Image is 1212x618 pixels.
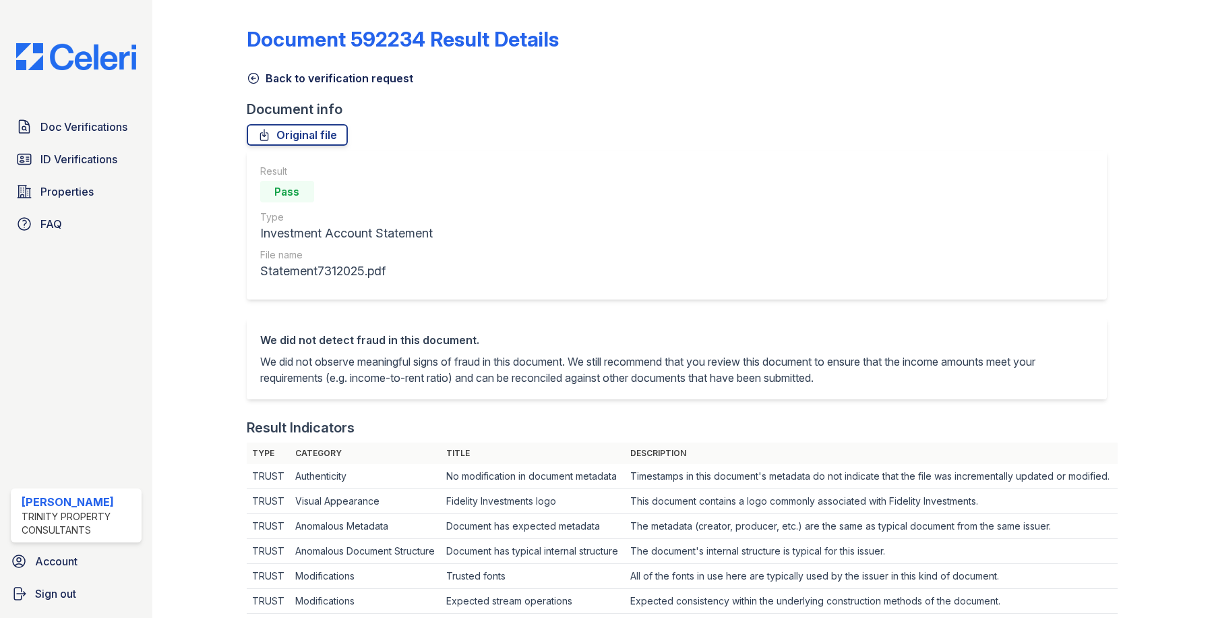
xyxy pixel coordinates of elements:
td: Authenticity [290,464,441,489]
a: ID Verifications [11,146,142,173]
span: Account [35,553,78,569]
td: TRUST [247,464,290,489]
td: All of the fonts in use here are typically used by the issuer in this kind of document. [625,564,1118,589]
a: Document 592234 Result Details [247,27,559,51]
div: Statement7312025.pdf [260,262,433,281]
th: Description [625,443,1118,464]
div: Pass [260,181,314,202]
span: Properties [40,184,94,200]
td: The metadata (creator, producer, etc.) are the same as typical document from the same issuer. [625,514,1118,539]
p: We did not observe meaningful signs of fraud in this document. We still recommend that you review... [260,354,1094,386]
td: Expected consistency within the underlying construction methods of the document. [625,589,1118,614]
div: Investment Account Statement [260,224,433,243]
th: Category [290,443,441,464]
div: Result [260,165,433,178]
td: Document has typical internal structure [441,539,625,564]
a: Original file [247,124,348,146]
div: Result Indicators [247,418,355,437]
div: [PERSON_NAME] [22,494,136,510]
span: Doc Verifications [40,119,127,135]
td: Timestamps in this document's metadata do not indicate that the file was incrementally updated or... [625,464,1118,489]
div: Trinity Property Consultants [22,510,136,537]
td: TRUST [247,564,290,589]
td: TRUST [247,514,290,539]
a: Back to verification request [247,70,413,86]
td: The document's internal structure is typical for this issuer. [625,539,1118,564]
img: CE_Logo_Blue-a8612792a0a2168367f1c8372b55b34899dd931a85d93a1a3d3e32e68fde9ad4.png [5,43,147,70]
td: Document has expected metadata [441,514,625,539]
td: This document contains a logo commonly associated with Fidelity Investments. [625,489,1118,514]
span: ID Verifications [40,151,117,167]
th: Type [247,443,290,464]
td: Anomalous Document Structure [290,539,441,564]
span: Sign out [35,586,76,602]
td: Visual Appearance [290,489,441,514]
div: Document info [247,100,1118,119]
div: Type [260,210,433,224]
td: Anomalous Metadata [290,514,441,539]
span: FAQ [40,216,62,232]
td: Modifications [290,589,441,614]
td: Trusted fonts [441,564,625,589]
td: TRUST [247,589,290,614]
td: Fidelity Investments logo [441,489,625,514]
a: Account [5,548,147,575]
td: TRUST [247,489,290,514]
a: Properties [11,178,142,205]
td: Modifications [290,564,441,589]
div: We did not detect fraud in this document. [260,332,1094,348]
a: FAQ [11,210,142,237]
a: Doc Verifications [11,113,142,140]
a: Sign out [5,580,147,607]
td: Expected stream operations [441,589,625,614]
td: No modification in document metadata [441,464,625,489]
div: File name [260,248,433,262]
td: TRUST [247,539,290,564]
th: Title [441,443,625,464]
